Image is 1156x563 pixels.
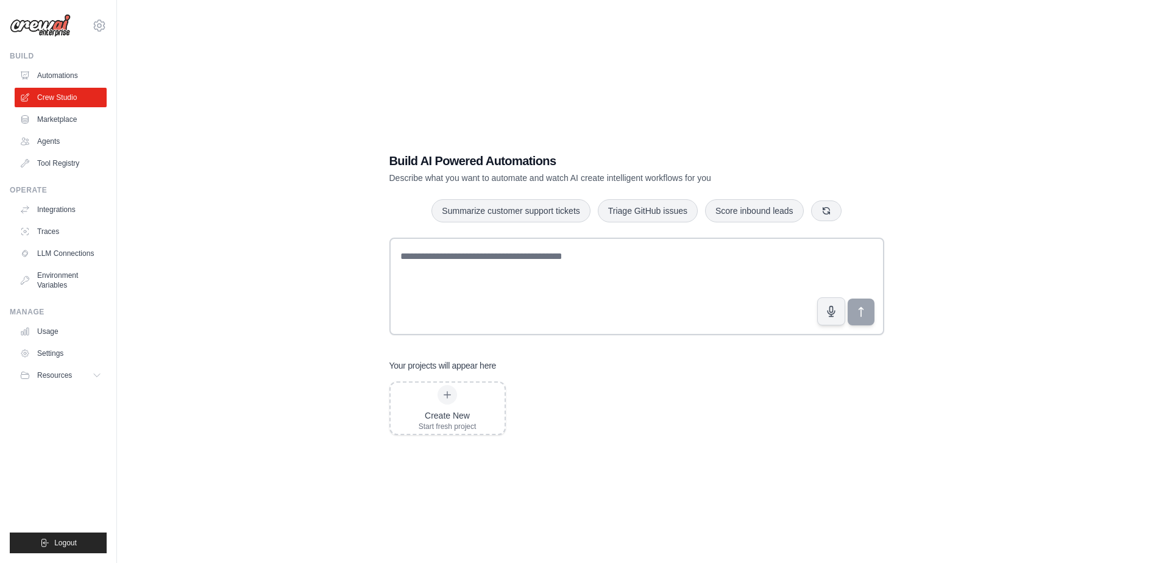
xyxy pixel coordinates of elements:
button: Get new suggestions [811,200,842,221]
a: Tool Registry [15,154,107,173]
button: Resources [15,366,107,385]
div: Build [10,51,107,61]
span: Resources [37,370,72,380]
a: Crew Studio [15,88,107,107]
button: Logout [10,533,107,553]
img: Logo [10,14,71,37]
p: Describe what you want to automate and watch AI create intelligent workflows for you [389,172,799,184]
a: Usage [15,322,107,341]
button: Triage GitHub issues [598,199,698,222]
h1: Build AI Powered Automations [389,152,799,169]
button: Summarize customer support tickets [431,199,590,222]
div: Manage [10,307,107,317]
div: Operate [10,185,107,195]
div: Create New [419,409,477,422]
a: Automations [15,66,107,85]
a: Marketplace [15,110,107,129]
a: Agents [15,132,107,151]
button: Click to speak your automation idea [817,297,845,325]
a: Settings [15,344,107,363]
h3: Your projects will appear here [389,359,497,372]
a: LLM Connections [15,244,107,263]
a: Environment Variables [15,266,107,295]
div: Start fresh project [419,422,477,431]
button: Score inbound leads [705,199,804,222]
span: Logout [54,538,77,548]
a: Traces [15,222,107,241]
a: Integrations [15,200,107,219]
